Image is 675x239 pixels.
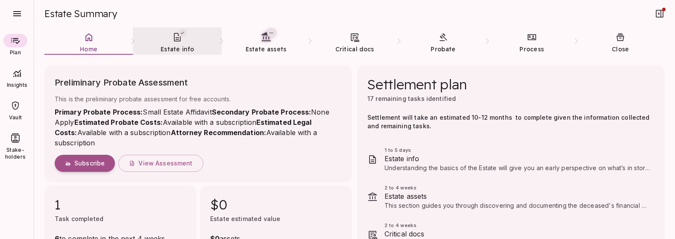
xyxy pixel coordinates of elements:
span: Close [612,45,629,53]
span: Estate info [161,45,194,53]
span: $0 [210,196,342,213]
span: Plan [10,49,21,56]
span: Settlement plan [367,76,467,93]
p: Small Estate Affidavit None Apply Available with a subscription Available with a subscription Ava... [55,107,342,148]
span: Process [519,45,544,53]
span: Estate assets [384,191,651,201]
span: Estate Summary [44,8,117,20]
span: Estate assets [246,45,287,53]
strong: Primary Probate Process: [55,108,143,116]
span: Critical docs [335,45,374,53]
span: This is the preliminary probate assessment for free accounts. [55,94,342,103]
span: 1 [55,196,186,213]
span: Critical docs [384,229,651,239]
div: 1 to 5 daysEstate infoUnderstanding the basics of the Estate will give you an early perspective o... [357,141,665,178]
span: 2 to 4 weeks [384,222,651,229]
span: Probate [431,45,455,53]
strong: Attorney Recommendation: [171,128,266,137]
span: 2 to 4 weeks [384,184,651,191]
span: Insights [2,82,32,89]
span: Home [80,45,97,53]
strong: Estimated Probate Costs: [74,118,163,127]
div: Insights [2,62,32,92]
span: View Assessment [138,159,192,167]
span: Settlement will take an estimated 10-12 months to complete given the information collected and re... [367,114,652,130]
span: Estate estimated value [210,215,280,222]
span: Preliminary Probate Assessment [55,76,342,94]
span: Subscribe [74,159,105,167]
span: Vault [9,114,22,121]
span: Task completed [55,215,103,222]
span: 1 to 5 days [384,147,651,153]
p: Understanding the basics of the Estate will give you an early perspective on what’s in store for ... [384,164,651,172]
span: 17 remaining tasks identified [367,95,456,102]
strong: Secondary Probate Process: [212,108,311,116]
button: View Assessment [118,155,203,172]
div: 2 to 4 weeksEstate assetsThis section guides you through discovering and documenting the deceased... [357,178,665,216]
button: Subscribe [55,155,115,172]
span: Estate info [384,153,651,164]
